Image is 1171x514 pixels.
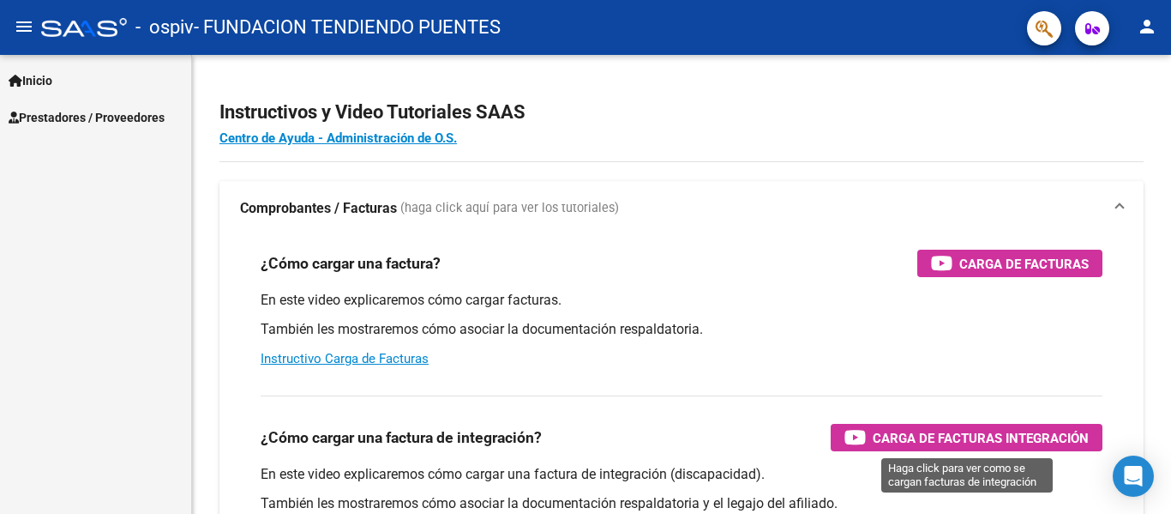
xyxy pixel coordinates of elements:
div: Open Intercom Messenger [1113,456,1154,497]
a: Instructivo Carga de Facturas [261,351,429,366]
h3: ¿Cómo cargar una factura de integración? [261,426,542,450]
mat-expansion-panel-header: Comprobantes / Facturas (haga click aquí para ver los tutoriales) [219,181,1144,236]
a: Centro de Ayuda - Administración de O.S. [219,130,457,146]
span: Inicio [9,71,52,90]
button: Carga de Facturas [917,250,1102,277]
h3: ¿Cómo cargar una factura? [261,251,441,275]
p: También les mostraremos cómo asociar la documentación respaldatoria y el legajo del afiliado. [261,494,1102,513]
button: Carga de Facturas Integración [831,424,1102,451]
span: Prestadores / Proveedores [9,108,165,127]
span: (haga click aquí para ver los tutoriales) [400,199,619,218]
p: En este video explicaremos cómo cargar una factura de integración (discapacidad). [261,465,1102,484]
mat-icon: person [1137,16,1157,37]
strong: Comprobantes / Facturas [240,199,397,218]
span: Carga de Facturas [959,253,1089,275]
p: También les mostraremos cómo asociar la documentación respaldatoria. [261,320,1102,339]
span: - ospiv [135,9,194,46]
p: En este video explicaremos cómo cargar facturas. [261,291,1102,310]
span: - FUNDACION TENDIENDO PUENTES [194,9,501,46]
mat-icon: menu [14,16,34,37]
h2: Instructivos y Video Tutoriales SAAS [219,96,1144,129]
span: Carga de Facturas Integración [873,427,1089,449]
